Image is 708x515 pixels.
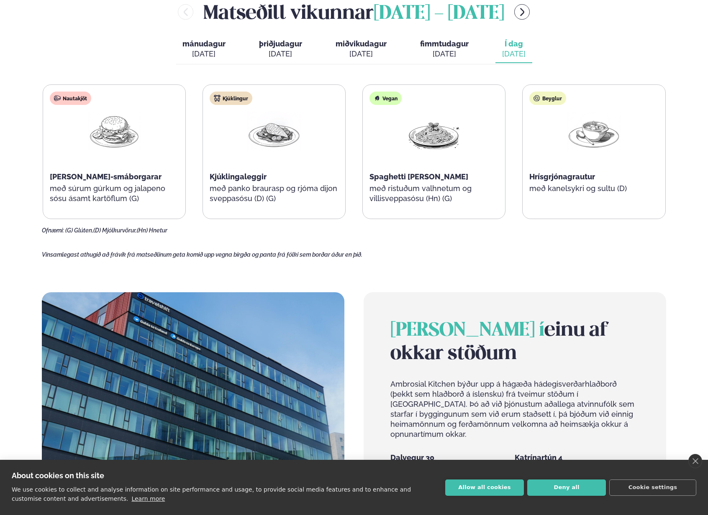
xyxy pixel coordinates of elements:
button: Cookie settings [609,479,696,496]
p: með kanelsykri og sultu (D) [529,184,658,194]
img: beef.svg [54,95,61,102]
button: þriðjudagur [DATE] [252,36,309,63]
div: [DATE] [259,49,302,59]
img: Vegan.svg [374,95,380,102]
span: [PERSON_NAME]-smáborgarar [50,172,162,181]
button: Allow all cookies [445,479,524,496]
span: miðvikudagur [336,39,387,48]
span: mánudagur [182,39,226,48]
h5: Dalvegur 30 [390,453,515,463]
p: með súrum gúrkum og jalapeno sósu ásamt kartöflum (G) [50,184,179,204]
button: fimmtudagur [DATE] [413,36,475,63]
button: menu-btn-left [178,4,193,20]
div: [DATE] [502,49,526,59]
span: (Hn) Hnetur [137,227,167,234]
img: Hamburger.png [87,112,141,150]
span: Vinsamlegast athugið að frávik frá matseðlinum geta komið upp vegna birgða og panta frá fólki sem... [42,251,362,258]
div: Kjúklingur [210,92,252,105]
div: [DATE] [336,49,387,59]
span: Ofnæmi: [42,227,64,234]
span: fimmtudagur [420,39,469,48]
span: Spaghetti [PERSON_NAME] [369,172,468,181]
p: með panko braurasp og rjóma dijon sveppasósu (D) (G) [210,184,339,204]
span: Í dag [502,39,526,49]
div: [DATE] [420,49,469,59]
a: close [688,454,702,468]
span: [DATE] - [DATE] [374,5,504,23]
div: Nautakjöt [50,92,91,105]
button: mánudagur [DATE] [176,36,232,63]
img: Spagetti.png [407,112,461,150]
img: chicken.svg [214,95,221,102]
span: [PERSON_NAME] í [390,321,544,340]
img: Chicken-breast.png [247,112,301,150]
span: Kjúklingaleggir [210,172,267,181]
p: Ambrosial Kitchen býður upp á hágæða hádegisverðarhlaðborð (þekkt sem hlaðborð á íslensku) frá tv... [390,379,640,439]
strong: About cookies on this site [12,471,104,480]
button: Í dag [DATE] [495,36,532,63]
span: Hrísgrjónagrautur [529,172,595,181]
h2: einu af okkar stöðum [390,319,640,366]
img: Soup.png [567,112,621,150]
p: We use cookies to collect and analyse information on site performance and usage, to provide socia... [12,486,411,502]
h5: Katrínartún 4 [515,453,639,463]
a: Learn more [131,495,165,502]
span: (G) Glúten, [65,227,93,234]
button: Deny all [527,479,606,496]
div: Beyglur [529,92,566,105]
p: með ristuðum valhnetum og villisveppasósu (Hn) (G) [369,184,498,204]
img: bagle-new-16px.svg [534,95,540,102]
button: miðvikudagur [DATE] [329,36,393,63]
span: (D) Mjólkurvörur, [93,227,137,234]
span: þriðjudagur [259,39,302,48]
div: Vegan [369,92,402,105]
button: menu-btn-right [514,4,530,20]
div: [DATE] [182,49,226,59]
